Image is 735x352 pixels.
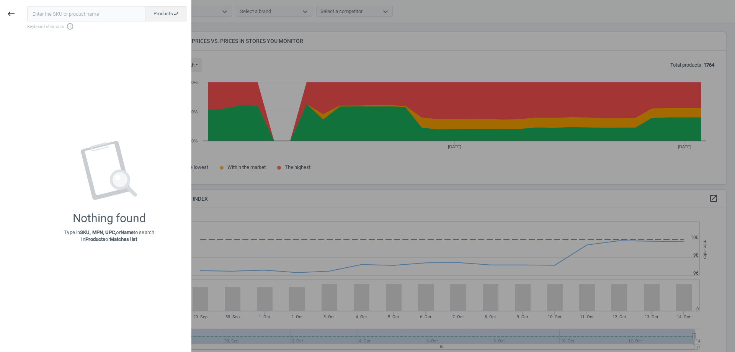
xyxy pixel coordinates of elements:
[85,236,106,242] strong: Products
[66,23,74,30] i: info_outline
[73,211,146,225] div: Nothing found
[110,236,137,242] strong: Matches list
[27,6,146,21] input: Enter the SKU or product name
[64,229,154,243] p: Type in or to search in or
[154,10,179,17] span: Products
[121,229,134,235] strong: Name
[173,11,179,17] i: swap_horiz
[2,5,20,23] button: keyboard_backspace
[80,229,116,235] strong: SKU, MPN, UPC,
[145,6,187,21] button: Productsswap_horiz
[27,23,187,30] span: Keyboard shortcuts
[7,9,16,18] i: keyboard_backspace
